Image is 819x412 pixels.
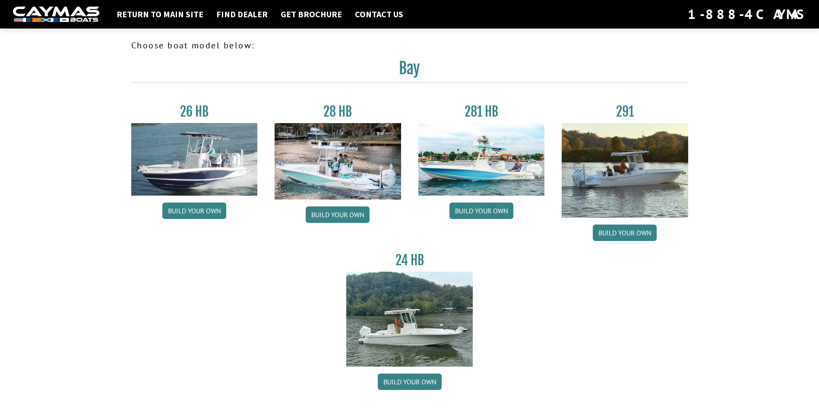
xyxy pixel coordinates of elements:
[418,104,545,120] h3: 281 HB
[562,104,688,120] h3: 291
[688,5,806,24] div: 1-888-4CAYMAS
[162,203,226,219] a: Build your own
[593,225,657,241] a: Build your own
[131,59,688,83] h2: Bay
[562,123,688,218] img: 291_Thumbnail.jpg
[275,104,401,120] h3: 28 HB
[131,123,258,196] img: 26_new_photo_resized.jpg
[449,203,513,219] a: Build your own
[346,252,473,268] h3: 24 HB
[131,39,688,52] p: Choose boat model below:
[13,6,99,22] img: white-logo-c9c8dbefe5ff5ceceb0f0178aa75bf4bb51f6bca0971e226c86eb53dfe498488.png
[306,206,370,223] a: Build your own
[131,104,258,120] h3: 26 HB
[346,272,473,366] img: 24_HB_thumbnail.jpg
[378,374,442,390] a: Build your own
[212,9,272,20] a: Find Dealer
[275,123,401,200] img: 28_hb_thumbnail_for_caymas_connect.jpg
[418,123,545,196] img: 28-hb-twin.jpg
[276,9,346,20] a: Get Brochure
[351,9,408,20] a: Contact Us
[112,9,208,20] a: Return to main site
